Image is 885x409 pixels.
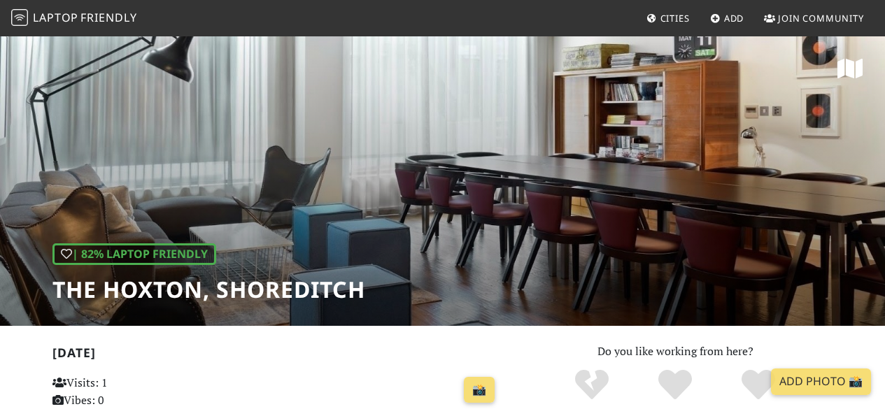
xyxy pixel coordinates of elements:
[52,243,216,266] div: | 82% Laptop Friendly
[705,6,750,31] a: Add
[518,343,833,361] p: Do you like working from here?
[33,10,78,25] span: Laptop
[716,368,800,403] div: Definitely!
[758,6,870,31] a: Join Community
[52,345,501,366] h2: [DATE]
[634,368,717,403] div: Yes
[771,368,871,395] a: Add Photo 📸
[641,6,695,31] a: Cities
[52,276,365,303] h1: The Hoxton, Shoreditch
[11,6,137,31] a: LaptopFriendly LaptopFriendly
[724,12,744,24] span: Add
[660,12,690,24] span: Cities
[80,10,136,25] span: Friendly
[778,12,864,24] span: Join Community
[11,9,28,26] img: LaptopFriendly
[551,368,634,403] div: No
[464,377,495,403] a: 📸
